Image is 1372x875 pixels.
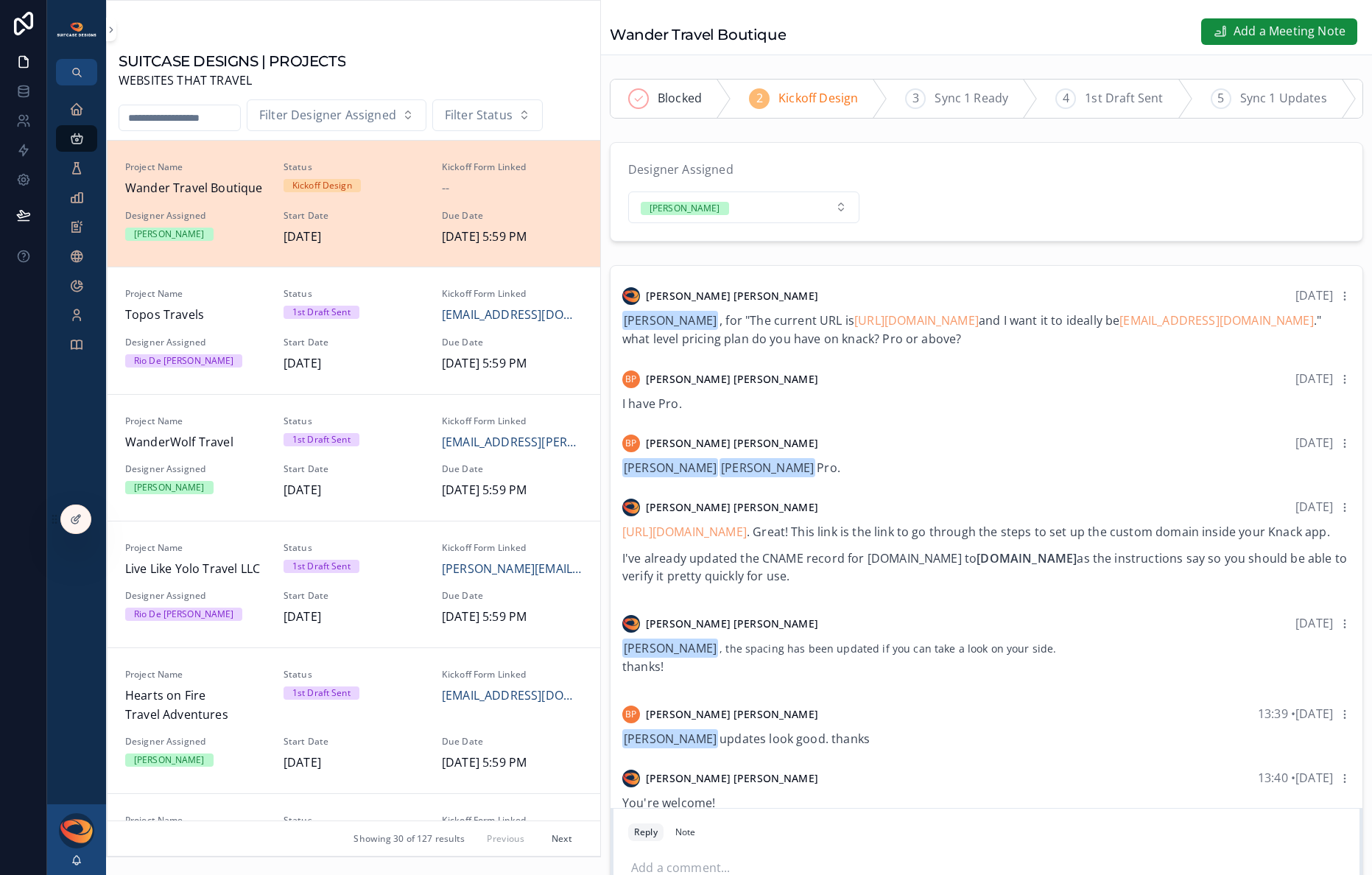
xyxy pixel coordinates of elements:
[125,590,266,602] span: Designer Assigned
[1063,89,1069,108] span: 4
[935,89,1008,108] span: Sync 1 Ready
[778,89,858,108] span: Kickoff Design
[353,833,465,845] span: Showing 30 of 127 results
[284,415,424,427] span: Status
[284,288,424,300] span: Status
[125,179,266,198] span: Wander Travel Boutique
[1295,499,1333,515] span: [DATE]
[284,463,424,475] span: Start Date
[622,396,682,412] span: I have Pro.
[625,437,636,449] span: BP
[1295,435,1333,451] span: [DATE]
[125,210,266,222] span: Designer Assigned
[284,542,424,554] span: Status
[628,823,664,841] button: Reply
[284,669,424,681] span: Status
[119,51,345,71] h1: SUITCASE DESIGNS | PROJECTS
[284,815,424,826] span: Status
[442,608,583,627] span: [DATE] 5:59 PM
[442,481,583,500] span: [DATE] 5:59 PM
[125,306,266,325] span: Topos Travels
[108,647,600,793] a: Project NameHearts on Fire Travel AdventuresStatus1st Draft SentKickoff Form Linked[EMAIL_ADDRESS...
[442,560,583,579] a: [PERSON_NAME][EMAIL_ADDRESS][DOMAIN_NAME]
[912,89,919,108] span: 3
[284,354,424,373] span: [DATE]
[1295,287,1333,303] span: [DATE]
[622,731,870,747] span: updates look good. thanks
[622,639,718,658] span: [PERSON_NAME]
[622,460,840,476] span: Pro.
[134,608,233,621] div: Rio De [PERSON_NAME]
[442,463,583,475] span: Due Date
[292,179,352,192] div: Kickoff Design
[1295,615,1333,631] span: [DATE]
[442,736,583,748] span: Due Date
[646,372,818,387] span: [PERSON_NAME] [PERSON_NAME]
[625,373,636,385] span: BP
[442,433,583,452] a: [EMAIL_ADDRESS][PERSON_NAME][DOMAIN_NAME]
[442,179,449,198] span: --
[622,549,1351,585] p: I've already updated the CNAME record for [DOMAIN_NAME] to as the instructions say so you should ...
[1258,706,1333,722] span: 13:39 • [DATE]
[432,99,543,132] button: Select Button
[284,210,424,222] span: Start Date
[442,306,583,325] a: [EMAIL_ADDRESS][DOMAIN_NAME]
[442,415,583,427] span: Kickoff Form Linked
[125,736,266,748] span: Designer Assigned
[675,826,695,838] div: Note
[125,463,266,475] span: Designer Assigned
[622,458,718,477] span: [PERSON_NAME]
[56,21,97,38] img: App logo
[610,24,786,45] h1: Wander Travel Boutique
[119,71,345,91] span: WEBSITES THAT TRAVEL
[442,753,583,773] span: [DATE] 5:59 PM
[125,433,266,452] span: WanderWolf Travel
[442,161,583,173] span: Kickoff Form Linked
[1258,770,1333,786] span: 13:40 • [DATE]
[259,106,396,125] span: Filter Designer Assigned
[646,707,818,722] span: [PERSON_NAME] [PERSON_NAME]
[541,827,583,850] button: Next
[442,686,583,706] a: [EMAIL_ADDRESS][DOMAIN_NAME]
[669,823,701,841] button: Note
[292,686,351,700] div: 1st Draft Sent
[292,433,351,446] div: 1st Draft Sent
[284,736,424,748] span: Start Date
[47,85,106,377] div: scrollable content
[284,590,424,602] span: Start Date
[646,289,818,303] span: [PERSON_NAME] [PERSON_NAME]
[622,312,1321,348] span: , for "The current URL is and I want it to ideally be ." what level pricing plan do you have on k...
[442,210,583,222] span: Due Date
[284,753,424,773] span: [DATE]
[134,354,233,368] div: Rio De [PERSON_NAME]
[125,337,266,348] span: Designer Assigned
[622,658,1351,675] p: thanks!
[1119,312,1313,328] a: [EMAIL_ADDRESS][DOMAIN_NAME]
[108,394,600,521] a: Project NameWanderWolf TravelStatus1st Draft SentKickoff Form Linked[EMAIL_ADDRESS][PERSON_NAME][...
[247,99,426,132] button: Select Button
[134,753,205,767] div: [PERSON_NAME]
[1295,370,1333,387] span: [DATE]
[628,161,734,178] span: Designer Assigned
[292,560,351,573] div: 1st Draft Sent
[125,669,266,681] span: Project Name
[442,288,583,300] span: Kickoff Form Linked
[650,202,720,215] div: [PERSON_NAME]
[442,337,583,348] span: Due Date
[720,458,815,477] span: [PERSON_NAME]
[646,500,818,515] span: [PERSON_NAME] [PERSON_NAME]
[622,639,1351,676] div: , the spacing has been updated if you can take a look on your side.
[284,161,424,173] span: Status
[1217,89,1224,108] span: 5
[854,312,979,328] a: [URL][DOMAIN_NAME]
[628,191,859,224] button: Select Button
[622,524,747,540] a: [URL][DOMAIN_NAME]
[125,560,266,579] span: Live Like Yolo Travel LLC
[445,106,513,125] span: Filter Status
[134,481,205,494] div: [PERSON_NAME]
[442,354,583,373] span: [DATE] 5:59 PM
[442,542,583,554] span: Kickoff Form Linked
